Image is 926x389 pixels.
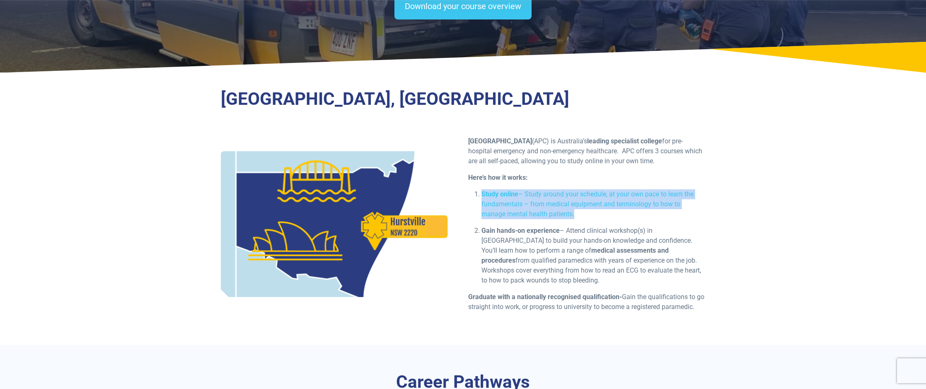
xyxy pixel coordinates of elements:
h3: [GEOGRAPHIC_DATA], [GEOGRAPHIC_DATA] [221,89,706,110]
strong: leading specialist college [587,137,662,145]
span: from qualified paramedics with years of experience on the job. Workshops cover everything from ho... [481,256,701,284]
b: Here’s how it works: [468,174,528,181]
span: – Attend clinical workshop(s) in [GEOGRAPHIC_DATA] to build your hands-on knowledge and confidenc... [481,227,692,254]
span: – Study around your schedule, at your own pace to learn the fundamentals – from medical equipment... [481,190,694,218]
strong: Graduate with a nationally recognised qualification- [468,293,622,301]
p: (APC) is Australia’s for pre-hospital emergency and non-emergency healthcare. APC offers 3 course... [468,136,706,166]
b: Study online [481,190,518,198]
b: medical assessments and procedures [481,246,669,264]
strong: [GEOGRAPHIC_DATA] [468,137,532,145]
p: Gain the qualifications to go straight into work, or progress to university to become a registere... [468,292,706,312]
strong: Gain hands-on experience [481,227,560,234]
